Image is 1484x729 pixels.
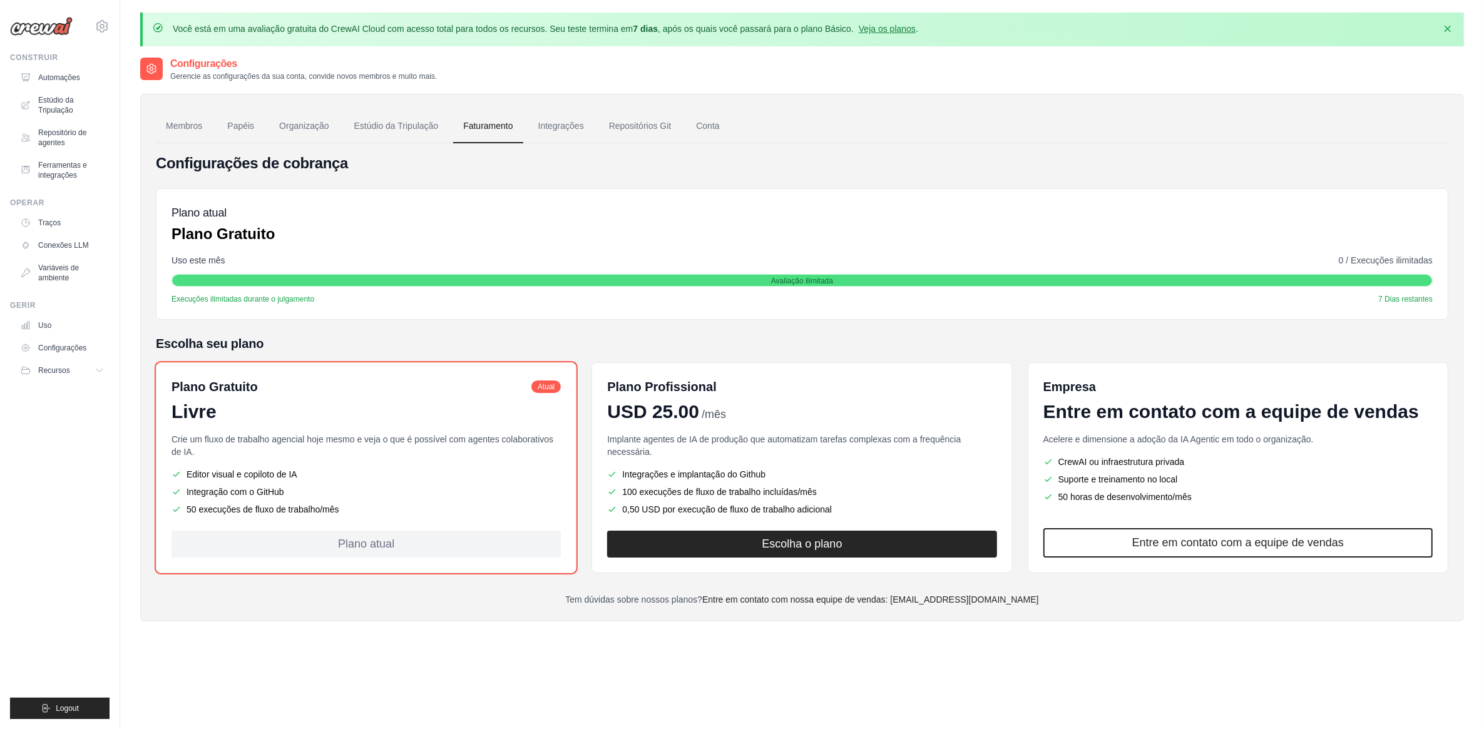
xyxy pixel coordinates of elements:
[269,110,339,143] a: Organização
[607,433,996,458] p: Implante agentes de IA de produção que automatizam tarefas complexas com a frequência necessária.
[38,343,86,353] font: Configurações
[15,155,110,185] a: Ferramentas e integrações
[771,276,833,286] span: Avaliação ilimitada
[1043,528,1433,558] a: Entre em contato com a equipe de vendas
[1043,433,1433,446] p: Acelere e dimensione a adoção da IA Agentic em todo o organização.
[1339,254,1433,267] span: 0 / Execuções ilimitadas
[171,294,314,304] span: Execuções ilimitadas durante o julgamento
[1378,294,1433,304] span: 7 Dias restantes
[10,698,110,719] button: Logout
[10,300,110,310] div: Gerir
[599,110,682,143] a: Repositórios Git
[565,594,1038,604] font: Tem dúvidas sobre nossos planos?
[15,258,110,288] a: Variáveis de ambiente
[1058,473,1178,486] font: Suporte e treinamento no local
[187,486,284,498] font: Integração com o GitHub
[187,468,297,481] font: Editor visual e copiloto de IA
[10,17,73,36] img: Logotipo
[38,240,89,250] font: Conexões LLM
[15,315,110,335] a: Uso
[38,320,51,330] font: Uso
[173,24,918,34] font: Você está em uma avaliação gratuita do CrewAI Cloud com acesso total para todos os recursos. Seu ...
[859,24,916,34] a: Veja os planos
[607,378,716,395] h6: Plano Profissional
[1058,491,1192,503] font: 50 horas de desenvolvimento/mês
[38,160,105,180] font: Ferramentas e integrações
[38,95,105,115] font: Estúdio da Tripulação
[170,71,437,81] p: Gerencie as configurações da sua conta, convide novos membros e muito mais.
[38,73,80,83] font: Automações
[187,503,339,516] font: 50 execuções de fluxo de trabalho/mês
[217,110,264,143] a: Papéis
[702,406,726,423] span: /mês
[10,53,110,63] div: Construir
[171,531,561,558] div: Plano atual
[171,378,258,395] h6: Plano Gratuito
[633,24,658,34] strong: 7 dias
[171,400,561,423] div: Livre
[156,110,212,143] a: Membros
[1058,456,1185,468] font: CrewAI ou infraestrutura privada
[15,123,110,153] a: Repositório de agentes
[171,204,275,222] h5: Plano atual
[156,153,1448,173] h4: Configurações de cobrança
[38,128,105,148] font: Repositório de agentes
[171,433,561,458] p: Crie um fluxo de trabalho agencial hoje mesmo e veja o que é possível com agentes colaborativos d...
[15,360,110,380] button: Recursos
[622,468,765,481] font: Integrações e implantação do Github
[344,110,449,143] a: Estúdio da Tripulação
[15,338,110,358] a: Configurações
[1043,378,1433,395] h6: Empresa
[15,213,110,233] a: Traços
[38,365,70,375] span: Recursos
[1043,400,1433,423] div: Entre em contato com a equipe de vendas
[15,235,110,255] a: Conexões LLM
[170,56,437,71] h2: Configurações
[15,90,110,120] a: Estúdio da Tripulação
[171,224,275,244] p: Plano Gratuito
[15,68,110,88] a: Automações
[528,110,594,143] a: Integrações
[607,531,996,558] button: Escolha o plano
[171,254,225,267] span: Uso este mês
[622,486,817,498] font: 100 execuções de fluxo de trabalho incluídas/mês
[531,380,561,393] span: Atual
[453,110,523,143] a: Faturamento
[38,263,105,283] font: Variáveis de ambiente
[622,503,832,516] font: 0,50 USD por execução de fluxo de trabalho adicional
[10,198,110,208] div: Operar
[56,703,79,713] span: Logout
[38,218,61,228] font: Traços
[702,594,1039,604] a: Entre em contato com nossa equipe de vendas: [EMAIL_ADDRESS][DOMAIN_NAME]
[686,110,729,143] a: Conta
[156,335,1448,352] h5: Escolha seu plano
[607,400,699,423] span: USD 25.00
